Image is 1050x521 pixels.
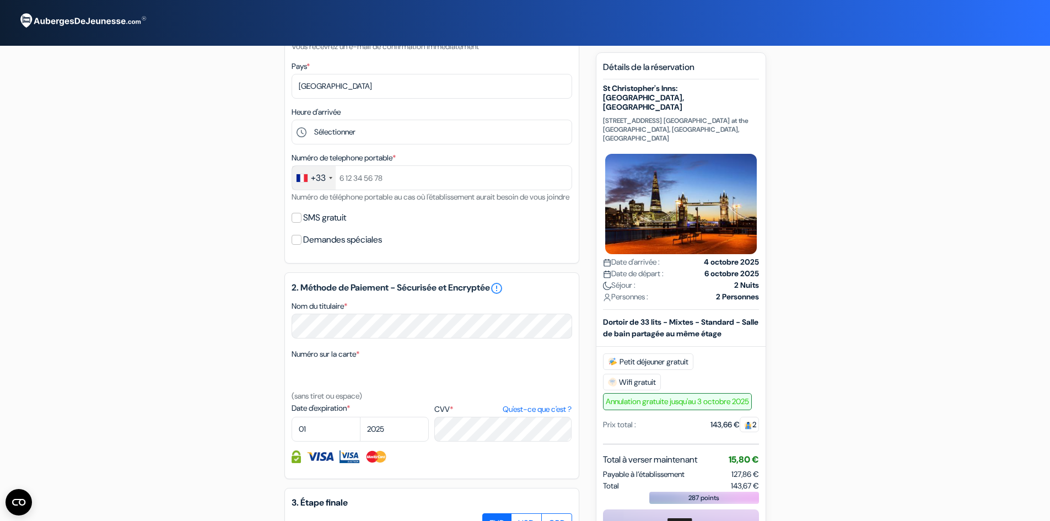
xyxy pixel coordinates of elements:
h5: Détails de la réservation [603,62,759,79]
strong: 4 octobre 2025 [704,256,759,268]
img: user_icon.svg [603,293,611,302]
span: 15,80 € [729,454,759,465]
div: Prix total : [603,419,636,431]
img: AubergesDeJeunesse.com [13,6,151,36]
div: France: +33 [292,166,336,190]
button: CMP-Widget öffnen [6,489,32,515]
h5: 3. Étape finale [292,497,572,508]
div: 143,66 € [710,419,759,431]
h5: 2. Méthode de Paiement - Sécurisée et Encryptée [292,282,572,295]
span: 143,67 € [731,480,759,492]
span: Total à verser maintenant [603,453,697,466]
span: 287 points [688,493,719,503]
input: 6 12 34 56 78 [292,165,572,190]
label: Demandes spéciales [303,232,382,248]
img: Information de carte de crédit entièrement encryptée et sécurisée [292,450,301,463]
label: Numéro sur la carte [292,348,359,360]
label: Nom du titulaire [292,300,347,312]
span: 127,86 € [731,469,759,479]
span: Personnes : [603,291,648,303]
img: Visa [306,450,334,463]
span: Payable à l’établissement [603,469,685,480]
img: free_breakfast.svg [608,357,617,366]
b: Dortoir de 33 lits - Mixtes - Standard - Salle de bain partagée au même étage [603,317,758,339]
img: calendar.svg [603,270,611,278]
strong: 2 Personnes [716,291,759,303]
a: Qu'est-ce que c'est ? [503,404,572,415]
img: guest.svg [744,421,752,429]
div: +33 [311,171,326,185]
strong: 6 octobre 2025 [704,268,759,280]
small: Numéro de téléphone portable au cas où l'établissement aurait besoin de vous joindre [292,192,569,202]
span: Wifi gratuit [603,374,661,390]
label: Numéro de telephone portable [292,152,396,164]
label: CVV [434,404,572,415]
span: Total [603,480,619,492]
label: Heure d'arrivée [292,106,341,118]
img: calendar.svg [603,259,611,267]
p: [STREET_ADDRESS] [GEOGRAPHIC_DATA] at the [GEOGRAPHIC_DATA], [GEOGRAPHIC_DATA], [GEOGRAPHIC_DATA] [603,116,759,143]
img: moon.svg [603,282,611,290]
span: Date de départ : [603,268,664,280]
label: Date d'expiration [292,402,429,414]
small: Vous recevrez un e-mail de confirmation immédiatement [292,41,479,51]
span: Petit déjeuner gratuit [603,353,693,370]
img: Visa Electron [340,450,359,463]
span: Date d'arrivée : [603,256,660,268]
h5: St Christopher's Inns: [GEOGRAPHIC_DATA], [GEOGRAPHIC_DATA] [603,84,759,111]
span: 2 [740,417,759,432]
img: Master Card [365,450,387,463]
label: SMS gratuit [303,210,346,225]
label: Pays [292,61,310,72]
small: (sans tiret ou espace) [292,391,362,401]
span: Séjour : [603,280,636,291]
a: error_outline [490,282,503,295]
strong: 2 Nuits [734,280,759,291]
img: free_wifi.svg [608,378,617,386]
span: Annulation gratuite jusqu'au 3 octobre 2025 [603,393,752,410]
